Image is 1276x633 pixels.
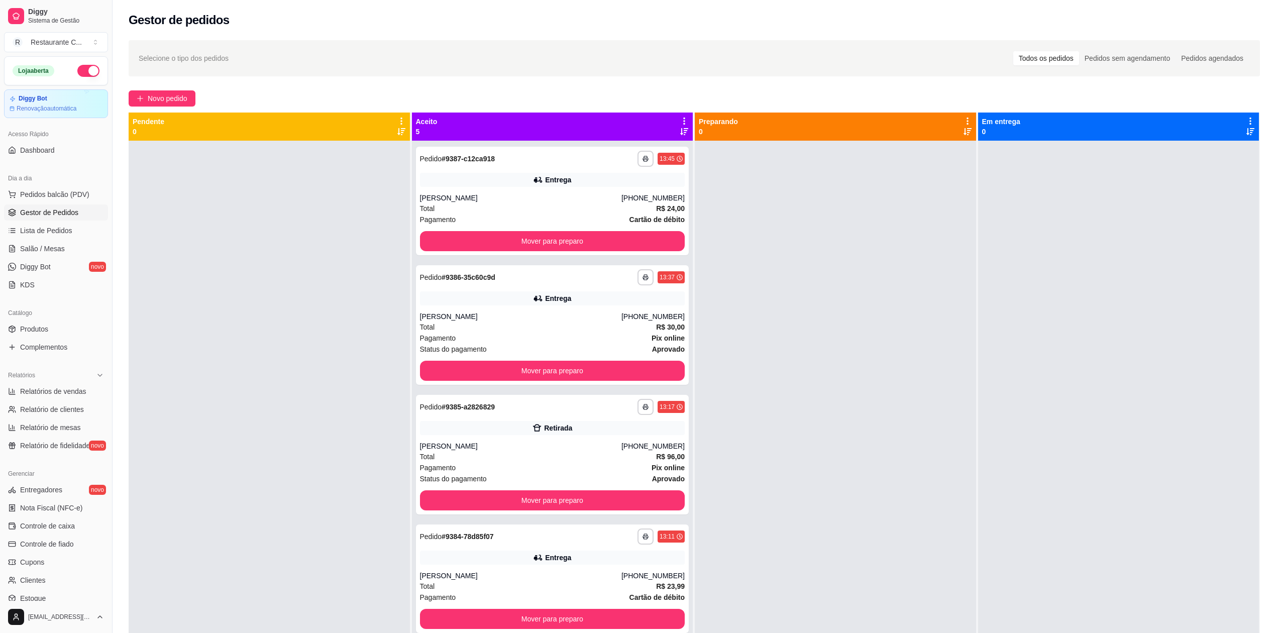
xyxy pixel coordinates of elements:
a: Complementos [4,339,108,355]
span: Pedido [420,155,442,163]
a: KDS [4,277,108,293]
div: [PHONE_NUMBER] [621,311,685,322]
span: Controle de fiado [20,539,74,549]
a: Lista de Pedidos [4,223,108,239]
p: Preparando [699,117,738,127]
a: Dashboard [4,142,108,158]
div: [PERSON_NAME] [420,441,621,451]
div: Entrega [545,175,571,185]
p: Pendente [133,117,164,127]
strong: R$ 24,00 [656,204,685,213]
span: Relatório de clientes [20,404,84,414]
div: 13:37 [660,273,675,281]
span: Dashboard [20,145,55,155]
a: Relatório de fidelidadenovo [4,438,108,454]
span: [EMAIL_ADDRESS][DOMAIN_NAME] [28,613,92,621]
a: Diggy BotRenovaçãoautomática [4,89,108,118]
p: 0 [982,127,1020,137]
p: 0 [133,127,164,137]
span: Pedido [420,273,442,281]
strong: Cartão de débito [629,593,685,601]
div: 13:11 [660,533,675,541]
div: Acesso Rápido [4,126,108,142]
strong: # 9384-78d85f07 [442,533,494,541]
span: Sistema de Gestão [28,17,104,25]
a: Clientes [4,572,108,588]
h2: Gestor de pedidos [129,12,230,28]
span: Diggy Bot [20,262,51,272]
a: Relatório de mesas [4,419,108,436]
a: Entregadoresnovo [4,482,108,498]
span: Total [420,581,435,592]
p: 0 [699,127,738,137]
span: Relatório de mesas [20,423,81,433]
a: Gestor de Pedidos [4,204,108,221]
span: Total [420,451,435,462]
div: Restaurante C ... [31,37,82,47]
span: Status do pagamento [420,344,487,355]
span: Controle de caixa [20,521,75,531]
div: [PERSON_NAME] [420,193,621,203]
span: Clientes [20,575,46,585]
strong: aprovado [652,475,685,483]
strong: aprovado [652,345,685,353]
article: Diggy Bot [19,95,47,102]
div: Gerenciar [4,466,108,482]
a: Controle de fiado [4,536,108,552]
div: Pedidos agendados [1176,51,1249,65]
a: Estoque [4,590,108,606]
span: Pagamento [420,333,456,344]
span: Pagamento [420,592,456,603]
button: Pedidos balcão (PDV) [4,186,108,202]
div: Dia a dia [4,170,108,186]
strong: Pix online [652,464,685,472]
span: Salão / Mesas [20,244,65,254]
div: [PERSON_NAME] [420,311,621,322]
span: Entregadores [20,485,62,495]
div: Entrega [545,293,571,303]
span: Selecione o tipo dos pedidos [139,53,229,64]
a: Cupons [4,554,108,570]
a: Controle de caixa [4,518,108,534]
span: Pagamento [420,462,456,473]
span: Novo pedido [148,93,187,104]
p: Em entrega [982,117,1020,127]
div: Retirada [544,423,572,433]
article: Renovação automática [17,104,76,113]
strong: # 9387-c12ca918 [442,155,495,163]
a: Produtos [4,321,108,337]
div: Loja aberta [13,65,54,76]
span: plus [137,95,144,102]
a: Nota Fiscal (NFC-e) [4,500,108,516]
span: Diggy [28,8,104,17]
span: Lista de Pedidos [20,226,72,236]
div: [PHONE_NUMBER] [621,571,685,581]
p: 5 [416,127,438,137]
span: Produtos [20,324,48,334]
span: Pedidos balcão (PDV) [20,189,89,199]
strong: R$ 96,00 [656,453,685,461]
span: Estoque [20,593,46,603]
strong: # 9385-a2826829 [442,403,495,411]
span: R [13,37,23,47]
strong: R$ 30,00 [656,323,685,331]
span: KDS [20,280,35,290]
a: Relatório de clientes [4,401,108,417]
div: Entrega [545,553,571,563]
button: Mover para preparo [420,609,685,629]
span: Relatório de fidelidade [20,441,90,451]
a: Relatórios de vendas [4,383,108,399]
button: Select a team [4,32,108,52]
a: Diggy Botnovo [4,259,108,275]
div: Catálogo [4,305,108,321]
span: Total [420,203,435,214]
a: Salão / Mesas [4,241,108,257]
strong: R$ 23,99 [656,582,685,590]
p: Aceito [416,117,438,127]
div: Pedidos sem agendamento [1079,51,1176,65]
span: Gestor de Pedidos [20,207,78,218]
div: [PHONE_NUMBER] [621,441,685,451]
button: Novo pedido [129,90,195,107]
span: Total [420,322,435,333]
a: DiggySistema de Gestão [4,4,108,28]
